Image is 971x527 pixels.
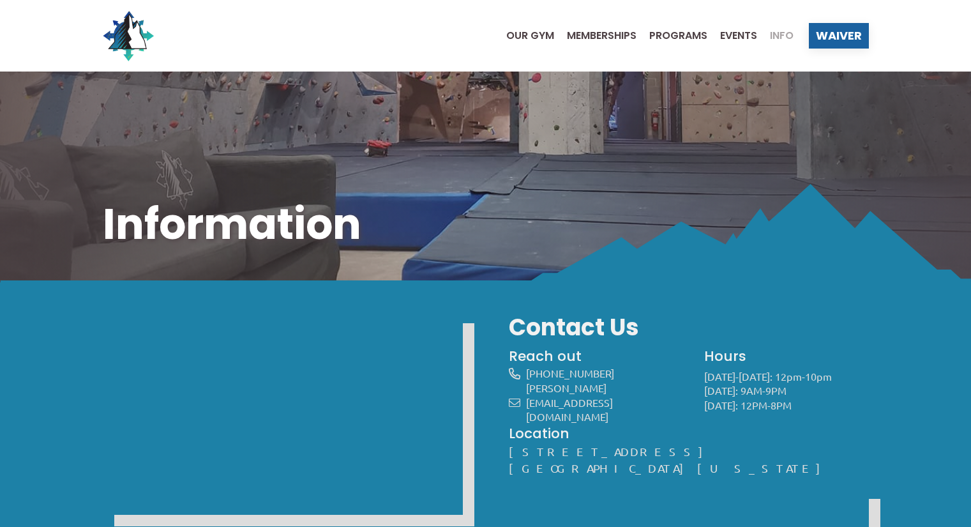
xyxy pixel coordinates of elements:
[526,367,614,379] a: [PHONE_NUMBER]
[509,445,834,474] a: [STREET_ADDRESS][GEOGRAPHIC_DATA][US_STATE]
[509,424,869,443] h4: Location
[816,30,862,42] span: Waiver
[103,10,154,61] img: North Wall Logo
[707,31,757,41] a: Events
[526,381,613,423] a: [PERSON_NAME][EMAIL_ADDRESS][DOMAIN_NAME]
[809,23,869,49] a: Waiver
[757,31,794,41] a: Info
[770,31,794,41] span: Info
[493,31,554,41] a: Our Gym
[649,31,707,41] span: Programs
[506,31,554,41] span: Our Gym
[554,31,636,41] a: Memberships
[704,369,869,413] p: [DATE]-[DATE]: 12pm-10pm [DATE]: 9AM-9PM [DATE]: 12PM-8PM
[636,31,707,41] a: Programs
[509,347,683,366] h4: Reach out
[567,31,636,41] span: Memberships
[509,312,869,344] h3: Contact Us
[704,347,869,366] h4: Hours
[720,31,757,41] span: Events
